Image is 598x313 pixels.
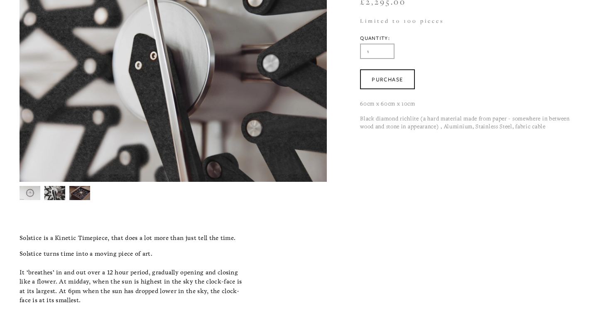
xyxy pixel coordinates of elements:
div: Quantity: [360,35,578,41]
p: 60cm x 60cm x 10cm Black diamond richlite (a hard material made from paper - somewhere in between... [360,100,578,130]
div: Purchase [360,69,414,89]
img: Animaro - 145.jpg [69,186,91,200]
div: Purchase [372,76,403,83]
img: Solstice Walnut_BlackDiamond 02.jpg [44,186,66,200]
p: Solstice is a Kinetic Timepiece, that does a lot more than just tell the time. [20,233,244,243]
img: Solstice Walnut_BlackDiamond_text.jpg [20,186,41,200]
p: Solstice turns time into a moving piece of art. It ‘breathes’ in and out over a 12 hour period, g... [20,249,244,305]
input: Quantity [360,44,395,59]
